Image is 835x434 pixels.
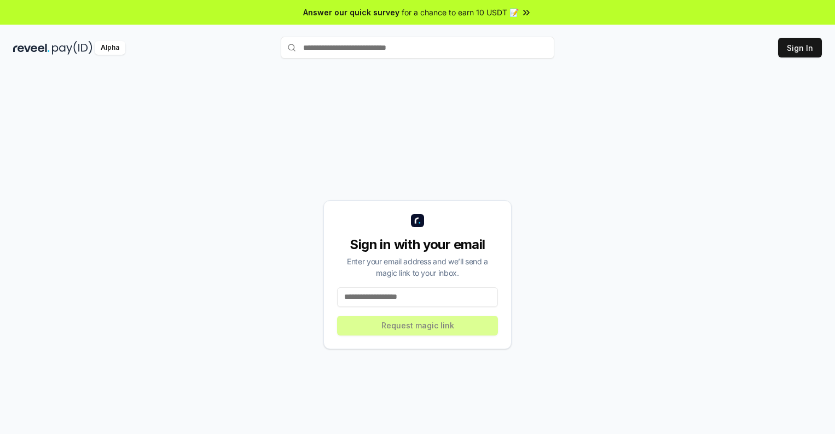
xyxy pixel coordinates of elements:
[95,41,125,55] div: Alpha
[402,7,519,18] span: for a chance to earn 10 USDT 📝
[337,256,498,279] div: Enter your email address and we’ll send a magic link to your inbox.
[337,236,498,253] div: Sign in with your email
[52,41,92,55] img: pay_id
[13,41,50,55] img: reveel_dark
[778,38,822,57] button: Sign In
[411,214,424,227] img: logo_small
[303,7,399,18] span: Answer our quick survey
